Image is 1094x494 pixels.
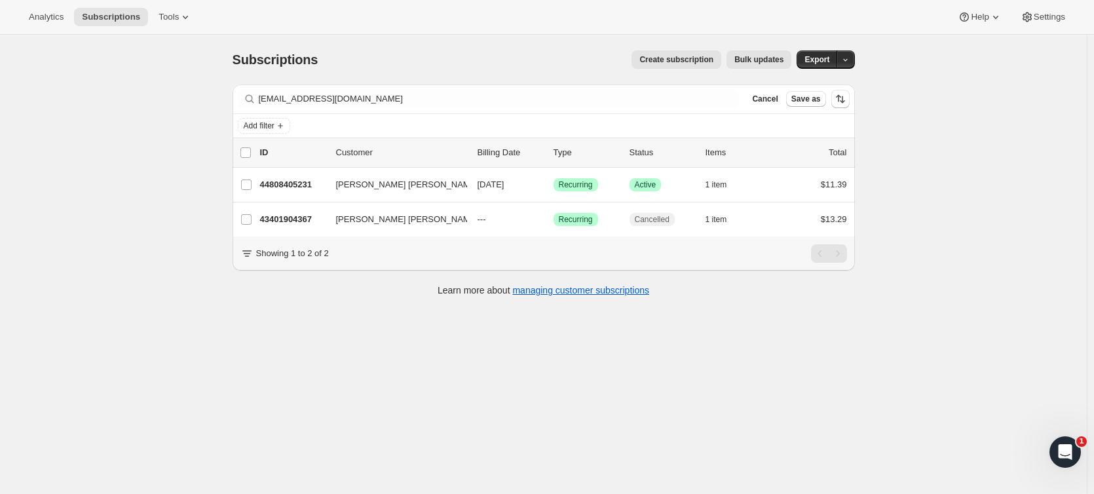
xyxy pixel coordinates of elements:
[244,121,274,131] span: Add filter
[260,146,326,159] p: ID
[21,8,71,26] button: Analytics
[336,213,478,226] span: [PERSON_NAME] [PERSON_NAME]
[791,94,821,104] span: Save as
[821,214,847,224] span: $13.29
[747,91,783,107] button: Cancel
[336,178,478,191] span: [PERSON_NAME] [PERSON_NAME]
[438,284,649,297] p: Learn more about
[559,180,593,190] span: Recurring
[1049,436,1081,468] iframe: Intercom live chat
[734,54,783,65] span: Bulk updates
[256,247,329,260] p: Showing 1 to 2 of 2
[259,90,740,108] input: Filter subscribers
[971,12,989,22] span: Help
[1034,12,1065,22] span: Settings
[260,146,847,159] div: IDCustomerBilling DateTypeStatusItemsTotal
[478,180,504,189] span: [DATE]
[706,176,742,194] button: 1 item
[478,214,486,224] span: ---
[260,213,326,226] p: 43401904367
[1076,436,1087,447] span: 1
[821,180,847,189] span: $11.39
[632,50,721,69] button: Create subscription
[238,118,290,134] button: Add filter
[512,285,649,295] a: managing customer subscriptions
[554,146,619,159] div: Type
[786,91,826,107] button: Save as
[752,94,778,104] span: Cancel
[950,8,1009,26] button: Help
[260,178,326,191] p: 44808405231
[811,244,847,263] nav: Pagination
[74,8,148,26] button: Subscriptions
[804,54,829,65] span: Export
[159,12,179,22] span: Tools
[829,146,846,159] p: Total
[151,8,200,26] button: Tools
[1013,8,1073,26] button: Settings
[706,146,771,159] div: Items
[233,52,318,67] span: Subscriptions
[706,210,742,229] button: 1 item
[797,50,837,69] button: Export
[706,214,727,225] span: 1 item
[635,180,656,190] span: Active
[29,12,64,22] span: Analytics
[630,146,695,159] p: Status
[82,12,140,22] span: Subscriptions
[559,214,593,225] span: Recurring
[328,174,459,195] button: [PERSON_NAME] [PERSON_NAME]
[706,180,727,190] span: 1 item
[831,90,850,108] button: Sort the results
[726,50,791,69] button: Bulk updates
[336,146,467,159] p: Customer
[260,210,847,229] div: 43401904367[PERSON_NAME] [PERSON_NAME]---SuccessRecurringCancelled1 item$13.29
[260,176,847,194] div: 44808405231[PERSON_NAME] [PERSON_NAME][DATE]SuccessRecurringSuccessActive1 item$11.39
[478,146,543,159] p: Billing Date
[635,214,670,225] span: Cancelled
[639,54,713,65] span: Create subscription
[328,209,459,230] button: [PERSON_NAME] [PERSON_NAME]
